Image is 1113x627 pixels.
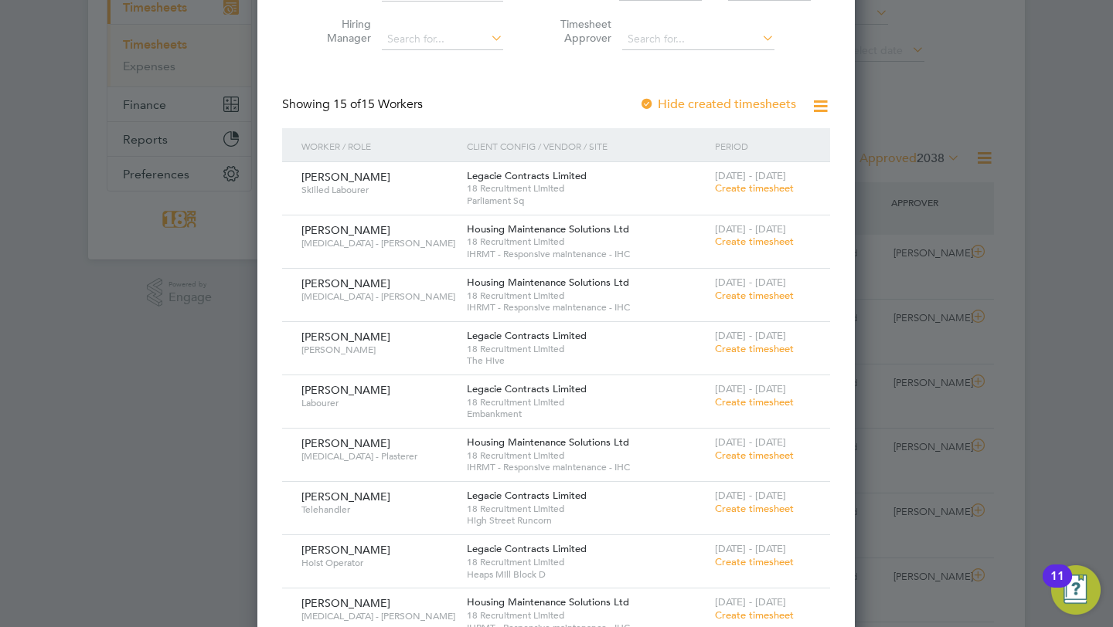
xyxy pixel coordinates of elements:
span: Housing Maintenance Solutions Ltd [467,436,629,449]
span: Legacie Contracts Limited [467,382,587,395]
span: 18 Recruitment Limited [467,556,707,568]
span: Create timesheet [715,502,794,515]
span: 18 Recruitment Limited [467,182,707,195]
span: Telehandler [301,503,455,516]
span: [DATE] - [DATE] [715,595,786,608]
label: Hide created timesheets [639,97,796,112]
span: [DATE] - [DATE] [715,276,786,289]
span: Create timesheet [715,555,794,568]
span: Create timesheet [715,289,794,302]
span: 18 Recruitment Limited [467,609,707,622]
span: Housing Maintenance Solutions Ltd [467,276,629,289]
button: Open Resource Center, 11 new notifications [1051,565,1101,615]
span: Heaps Mill Block D [467,568,707,581]
span: [PERSON_NAME] [301,223,390,237]
label: Timesheet Approver [542,17,611,45]
span: [MEDICAL_DATA] - [PERSON_NAME] [301,237,455,249]
span: Legacie Contracts Limited [467,329,587,342]
span: Parliament Sq [467,195,707,207]
span: [PERSON_NAME] [301,170,390,184]
span: [MEDICAL_DATA] - [PERSON_NAME] [301,290,455,303]
span: [DATE] - [DATE] [715,542,786,555]
span: [PERSON_NAME] [301,383,390,397]
span: 18 Recruitment Limited [467,290,707,302]
span: [PERSON_NAME] [301,276,390,290]
span: Housing Maintenance Solutions Ltd [467,222,629,236]
span: 15 of [333,97,361,112]
span: Create timesheet [715,395,794,408]
span: Skilled Labourer [301,184,455,196]
span: [PERSON_NAME] [301,436,390,450]
input: Search for... [622,29,774,50]
span: Create timesheet [715,608,794,622]
span: Legacie Contracts Limited [467,542,587,555]
span: [DATE] - [DATE] [715,329,786,342]
span: [DATE] - [DATE] [715,169,786,182]
span: Embankment [467,408,707,420]
span: [PERSON_NAME] [301,596,390,610]
div: 11 [1050,576,1064,596]
span: Hoist Operator [301,557,455,569]
span: 18 Recruitment Limited [467,396,707,408]
span: IHRMT - Responsive maintenance - IHC [467,248,707,260]
span: [PERSON_NAME] [301,330,390,344]
span: Create timesheet [715,181,794,195]
span: [PERSON_NAME] [301,344,455,356]
span: [DATE] - [DATE] [715,382,786,395]
span: 15 Workers [333,97,423,112]
span: Create timesheet [715,235,794,248]
span: Housing Maintenance Solutions Ltd [467,595,629,608]
div: Period [711,128,815,164]
span: [MEDICAL_DATA] - [PERSON_NAME] [301,610,455,622]
span: IHRMT - Responsive maintenance - IHC [467,461,707,473]
span: Create timesheet [715,342,794,355]
div: Client Config / Vendor / Site [463,128,711,164]
span: 18 Recruitment Limited [467,236,707,248]
span: 18 Recruitment Limited [467,503,707,515]
span: Legacie Contracts Limited [467,169,587,182]
span: The Hive [467,354,707,367]
span: [DATE] - [DATE] [715,222,786,236]
input: Search for... [382,29,503,50]
span: 18 Recruitment Limited [467,343,707,355]
span: Labourer [301,397,455,409]
div: Showing [282,97,426,113]
span: High Street Runcorn [467,514,707,527]
span: [DATE] - [DATE] [715,436,786,449]
span: [PERSON_NAME] [301,543,390,557]
span: Legacie Contracts Limited [467,489,587,502]
div: Worker / Role [298,128,463,164]
span: 18 Recruitment Limited [467,449,707,462]
span: [MEDICAL_DATA] - Plasterer [301,450,455,463]
label: Hiring Manager [301,17,371,45]
span: [PERSON_NAME] [301,490,390,503]
span: Create timesheet [715,449,794,462]
span: [DATE] - [DATE] [715,489,786,502]
span: IHRMT - Responsive maintenance - IHC [467,301,707,313]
